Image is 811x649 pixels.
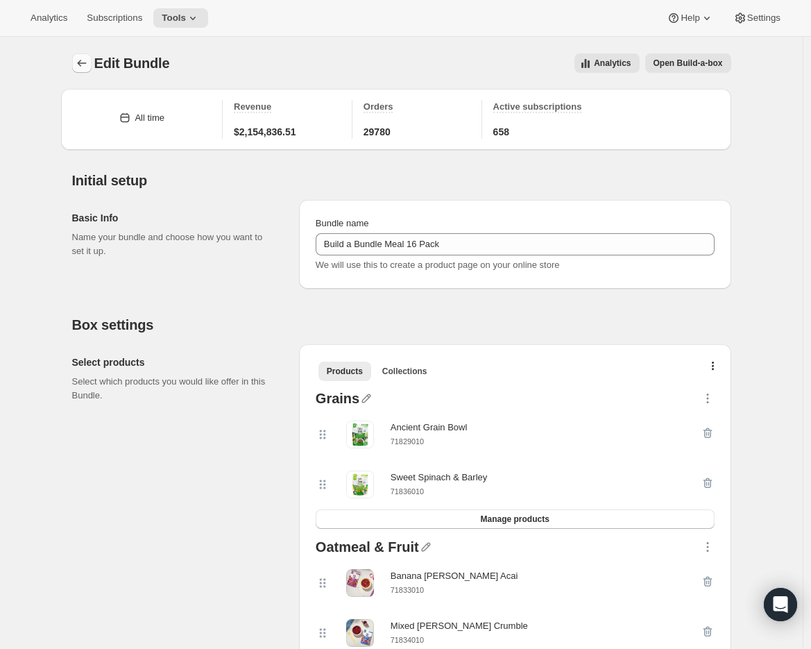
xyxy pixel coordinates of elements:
span: Settings [747,12,780,24]
p: Select which products you would like offer in this Bundle. [72,375,277,403]
button: Analytics [22,8,76,28]
span: Analytics [31,12,67,24]
img: Ancient Grain Bowl [346,421,374,448]
input: ie. Smoothie box [316,233,715,255]
div: Mixed [PERSON_NAME] Crumble [391,619,528,633]
small: 71834010 [391,636,424,644]
button: Subscriptions [78,8,151,28]
span: Subscriptions [87,12,142,24]
small: 71829010 [391,437,424,446]
span: Products [327,366,363,377]
button: Tools [153,8,208,28]
img: Banana Berry Acai [346,569,374,597]
span: 29780 [364,125,391,139]
span: Tools [162,12,186,24]
span: Help [681,12,699,24]
div: Grains [316,391,359,410]
span: We will use this to create a product page on your online store [316,260,560,270]
small: 71833010 [391,586,424,594]
small: 71836010 [391,487,424,496]
span: Collections [382,366,427,377]
div: Oatmeal & Fruit [316,540,419,558]
span: Revenue [234,101,271,112]
div: All time [135,111,164,125]
button: View all analytics related to this specific bundles, within certain timeframes [574,53,639,73]
span: Bundle name [316,218,369,228]
button: Help [658,8,722,28]
button: Manage products [316,509,715,529]
img: Sweet Spinach & Barley [348,471,372,498]
div: Open Intercom Messenger [764,588,797,621]
span: Edit Bundle [94,56,170,71]
span: Analytics [594,58,631,69]
span: Orders [364,101,393,112]
span: Open Build-a-box [654,58,723,69]
h2: Select products [72,355,277,369]
span: Active subscriptions [493,101,582,112]
div: Sweet Spinach & Barley [391,471,487,484]
div: Banana [PERSON_NAME] Acai [391,569,518,583]
img: Mixed Berry Crumble [346,619,374,647]
button: Settings [725,8,789,28]
h2: Basic Info [72,211,277,225]
span: 658 [493,125,509,139]
h2: Box settings [72,317,731,333]
button: Bundles [72,53,92,73]
div: Ancient Grain Bowl [391,421,468,435]
p: Name your bundle and choose how you want to set it up. [72,230,277,258]
button: View links to open the build-a-box on the online store [645,53,731,73]
span: Manage products [480,514,549,525]
h2: Initial setup [72,172,731,189]
span: $2,154,836.51 [234,125,296,139]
